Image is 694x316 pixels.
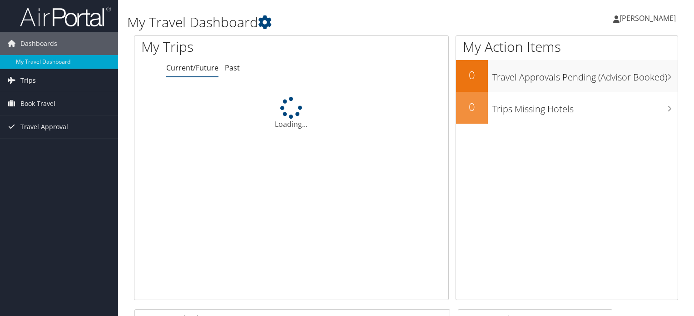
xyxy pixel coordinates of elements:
[620,13,676,23] span: [PERSON_NAME]
[456,99,488,115] h2: 0
[20,6,111,27] img: airportal-logo.png
[456,37,678,56] h1: My Action Items
[492,98,678,115] h3: Trips Missing Hotels
[225,63,240,73] a: Past
[456,92,678,124] a: 0Trips Missing Hotels
[166,63,218,73] a: Current/Future
[20,69,36,92] span: Trips
[456,60,678,92] a: 0Travel Approvals Pending (Advisor Booked)
[492,66,678,84] h3: Travel Approvals Pending (Advisor Booked)
[20,92,55,115] span: Book Travel
[20,32,57,55] span: Dashboards
[134,97,448,130] div: Loading...
[127,13,499,32] h1: My Travel Dashboard
[613,5,685,32] a: [PERSON_NAME]
[20,115,68,138] span: Travel Approval
[456,67,488,83] h2: 0
[141,37,311,56] h1: My Trips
